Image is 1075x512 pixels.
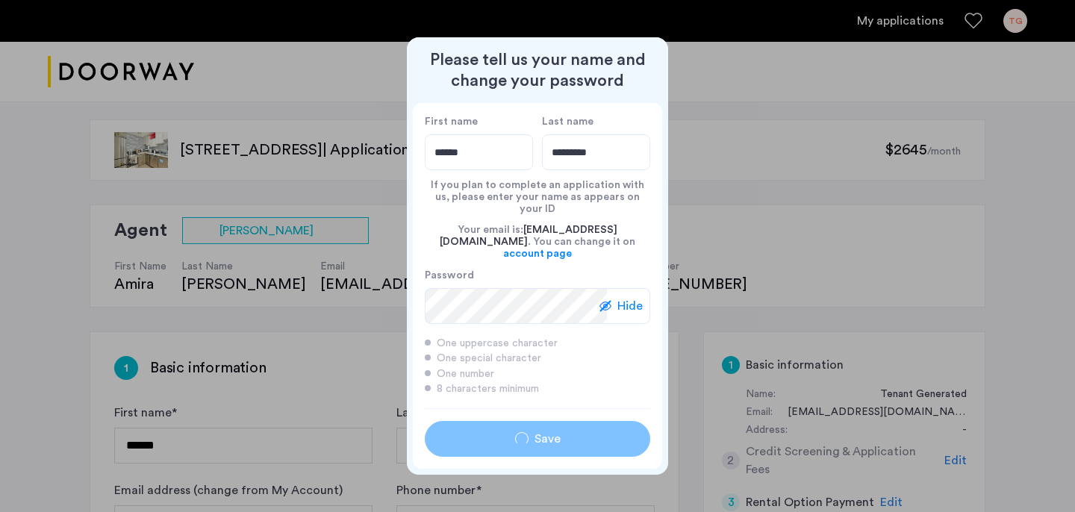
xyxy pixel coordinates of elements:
[425,170,650,215] div: If you plan to complete an application with us, please enter your name as appears on your ID
[425,336,650,351] div: One uppercase character
[542,115,650,128] label: Last name
[617,297,643,315] span: Hide
[425,215,650,269] div: Your email is: . You can change it on
[425,115,533,128] label: First name
[503,248,572,260] a: account page
[535,430,561,448] span: Save
[425,269,607,282] label: Password
[425,351,650,366] div: One special character
[425,381,650,396] div: 8 characters minimum
[425,421,650,457] button: button
[413,49,662,91] h2: Please tell us your name and change your password
[440,225,617,247] span: [EMAIL_ADDRESS][DOMAIN_NAME]
[425,366,650,381] div: One number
